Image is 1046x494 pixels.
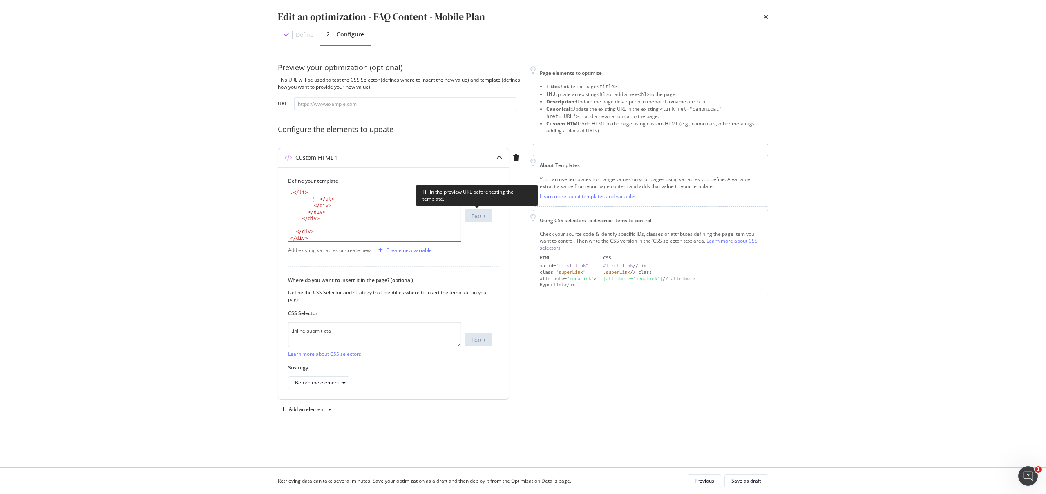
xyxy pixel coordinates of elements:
[326,30,330,38] div: 2
[278,100,288,109] label: URL
[597,92,608,97] span: <h1>
[540,269,597,276] div: class=
[540,162,761,169] div: About Templates
[724,474,768,487] button: Save as draft
[540,217,761,224] div: Using CSS selectors to describe items to control
[763,10,768,24] div: times
[278,76,523,90] div: This URL will be used to test the CSS Selector (defines where to insert the new value) and templa...
[540,276,597,282] div: attribute= >
[1035,466,1042,473] span: 1
[655,99,673,105] span: <meta>
[288,351,361,358] a: Learn more about CSS selectors
[546,106,722,119] span: <link rel="canonical" href="URL">
[546,120,581,127] strong: Custom HTML:
[296,31,313,39] div: Define
[278,403,335,416] button: Add an element
[546,105,572,112] strong: Canonical:
[294,97,516,111] input: https://www.example.com
[288,289,492,303] div: Define the CSS Selector and strategy that identifies where to insert the template on your page.
[695,477,714,484] div: Previous
[288,364,492,371] label: Strategy
[278,63,523,73] div: Preview your optimization (optional)
[278,124,523,135] div: Configure the elements to update
[597,84,617,89] span: <title>
[375,244,432,257] button: Create new variable
[1018,466,1038,486] iframe: Intercom live chat
[603,276,761,282] div: // attribute
[386,247,432,254] div: Create new variable
[546,83,761,90] li: Update the page .
[288,376,349,389] button: Before the element
[546,120,761,134] li: Add HTML to the page using custom HTML (e.g., canonicals, other meta tags, adding a block of URLs).
[603,263,633,268] div: #first-link
[540,176,761,190] div: You can use templates to change values on your pages using variables you define. A variable extra...
[337,30,364,38] div: Configure
[731,477,761,484] div: Save as draft
[556,270,586,275] div: "superLink"
[603,255,761,262] div: CSS
[603,276,663,282] div: [attribute='megaLink']
[546,83,559,90] strong: Title:
[603,270,630,275] div: .superLink
[540,282,597,288] div: Hyperlink</a>
[603,263,761,269] div: // id
[546,91,761,98] li: Update an existing or add a new to the page.
[288,322,461,347] textarea: .inline-submit-cta
[289,407,325,412] div: Add an element
[540,69,761,76] div: Page elements to optimize
[472,212,485,219] div: Test it
[288,247,372,254] div: Add existing variables or create new:
[295,380,339,385] div: Before the element
[540,193,637,200] a: Learn more about templates and variables
[472,336,485,343] div: Test it
[546,91,554,98] strong: H1:
[416,185,538,206] div: Fill in the preview URL before testing the template.
[540,237,758,251] a: Learn more about CSS selectors
[465,209,492,222] button: Test it
[278,477,571,484] div: Retrieving data can take several minutes. Save your optimization as a draft and then deploy it fr...
[540,263,597,269] div: <a id=
[567,276,594,282] div: "megaLink"
[465,333,492,346] button: Test it
[278,10,485,24] div: Edit an optimization - FAQ Content - Mobile Plan
[556,263,588,268] div: "first-link"
[638,92,650,97] span: <h1>
[288,277,492,284] label: Where do you want to insert it in the page? (optional)
[288,310,492,317] label: CSS Selector
[688,474,721,487] button: Previous
[540,255,597,262] div: HTML
[295,154,338,162] div: Custom HTML 1
[603,269,761,276] div: // class
[546,98,761,105] li: Update the page description in the name attribute
[546,98,576,105] strong: Description:
[288,177,492,184] label: Define your template
[546,105,761,120] li: Update the existing URL in the existing or add a new canonical to the page.
[540,230,761,251] div: Check your source code & identify specific IDs, classes or attributes defining the page item you ...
